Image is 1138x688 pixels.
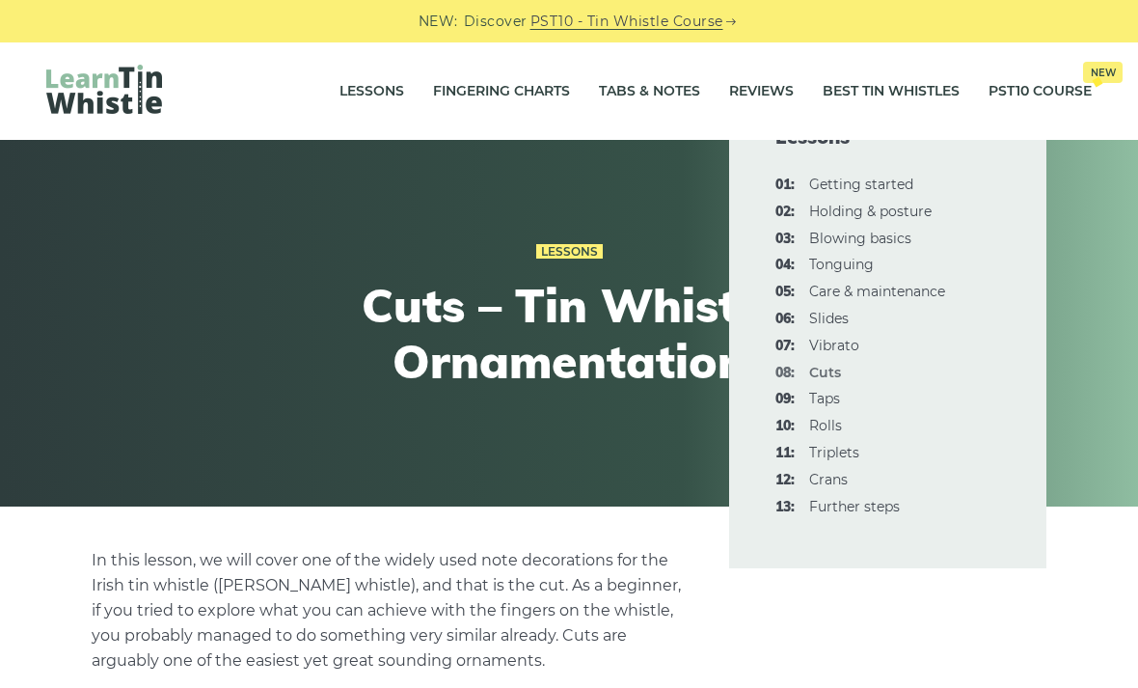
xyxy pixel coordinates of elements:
[775,254,795,277] span: 04:
[775,388,795,411] span: 09:
[809,390,840,407] a: 09:Taps
[809,310,849,327] a: 06:Slides
[809,256,874,273] a: 04:Tonguing
[775,415,795,438] span: 10:
[775,201,795,224] span: 02:
[809,364,841,381] strong: Cuts
[809,498,900,515] a: 13:Further steps
[809,203,932,220] a: 02:Holding & posture
[809,417,842,434] a: 10:Rolls
[729,68,794,116] a: Reviews
[775,469,795,492] span: 12:
[775,442,795,465] span: 11:
[775,362,795,385] span: 08:
[1083,62,1123,83] span: New
[775,174,795,197] span: 01:
[809,176,913,193] a: 01:Getting started
[989,68,1092,116] a: PST10 CourseNew
[92,548,682,674] p: In this lesson, we will cover one of the widely used note decorations for the Irish tin whistle (...
[775,496,795,519] span: 13:
[775,228,795,251] span: 03:
[599,68,700,116] a: Tabs & Notes
[433,68,570,116] a: Fingering Charts
[775,308,795,331] span: 06:
[809,283,945,300] a: 05:Care & maintenance
[809,444,859,461] a: 11:Triplets
[775,335,795,358] span: 07:
[214,278,924,389] h1: Cuts – Tin Whistle Ornamentation
[339,68,404,116] a: Lessons
[809,230,911,247] a: 03:Blowing basics
[46,65,162,114] img: LearnTinWhistle.com
[536,244,603,260] a: Lessons
[809,471,848,488] a: 12:Crans
[809,337,859,354] a: 07:Vibrato
[823,68,960,116] a: Best Tin Whistles
[775,281,795,304] span: 05:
